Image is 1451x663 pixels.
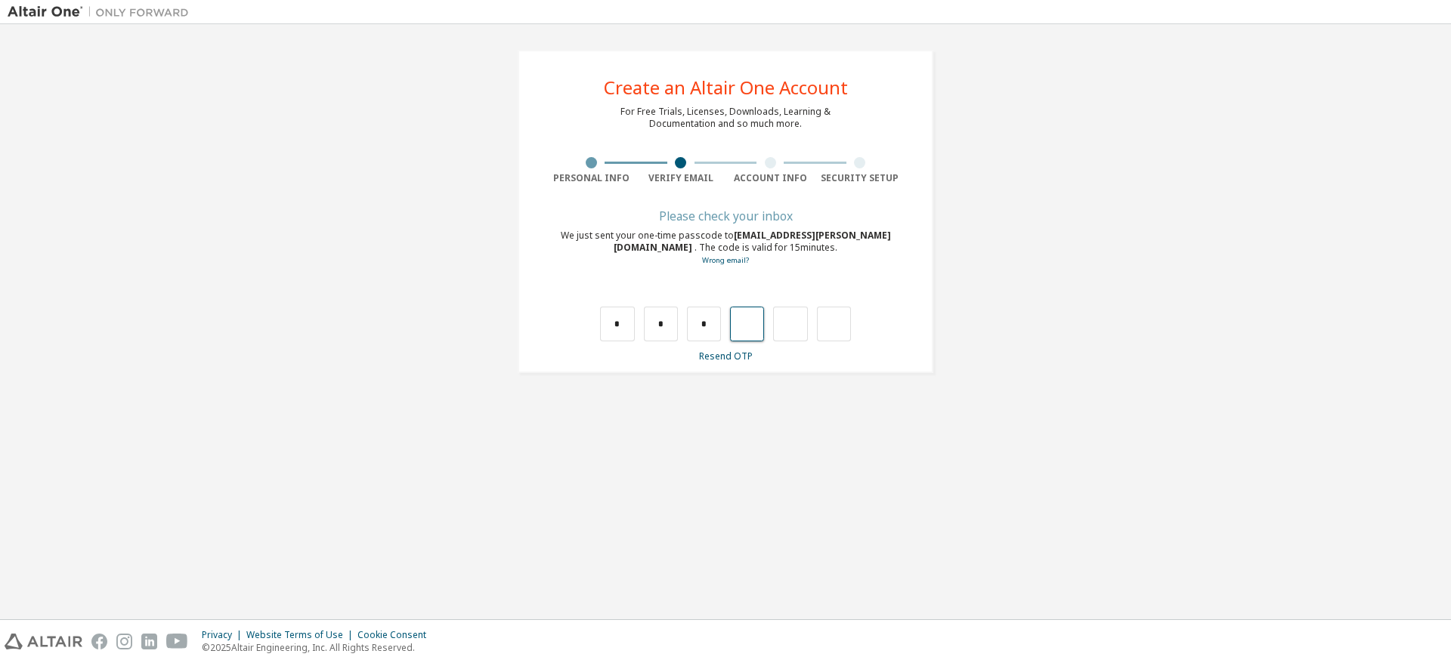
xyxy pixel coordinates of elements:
[8,5,196,20] img: Altair One
[166,634,188,649] img: youtube.svg
[725,172,815,184] div: Account Info
[614,229,891,254] span: [EMAIL_ADDRESS][PERSON_NAME][DOMAIN_NAME]
[699,350,753,362] a: Resend OTP
[546,230,905,267] div: We just sent your one-time passcode to . The code is valid for 15 minutes.
[604,79,848,97] div: Create an Altair One Account
[5,634,82,649] img: altair_logo.svg
[116,634,132,649] img: instagram.svg
[246,629,357,641] div: Website Terms of Use
[546,211,905,220] div: Please check your inbox
[702,255,749,265] a: Go back to the registration form
[815,172,905,184] div: Security Setup
[91,634,107,649] img: facebook.svg
[546,172,636,184] div: Personal Info
[202,629,246,641] div: Privacy
[620,106,831,130] div: For Free Trials, Licenses, Downloads, Learning & Documentation and so much more.
[141,634,157,649] img: linkedin.svg
[636,172,726,184] div: Verify Email
[202,641,435,654] p: © 2025 Altair Engineering, Inc. All Rights Reserved.
[357,629,435,641] div: Cookie Consent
